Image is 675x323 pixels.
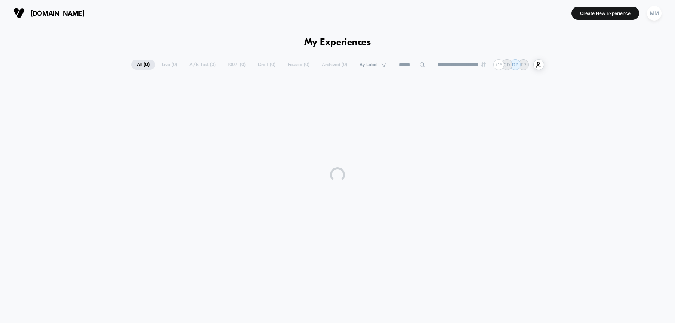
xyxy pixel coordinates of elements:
p: CD [503,62,510,68]
p: DP [512,62,518,68]
span: [DOMAIN_NAME] [30,9,84,17]
div: + 15 [493,59,504,70]
span: By Label [360,62,377,68]
span: All ( 0 ) [131,60,155,70]
img: Visually logo [13,7,25,19]
div: MM [647,6,662,21]
button: MM [645,6,664,21]
p: TR [520,62,526,68]
h1: My Experiences [304,37,371,48]
button: Create New Experience [571,7,639,20]
button: [DOMAIN_NAME] [11,7,87,19]
img: end [481,62,486,67]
